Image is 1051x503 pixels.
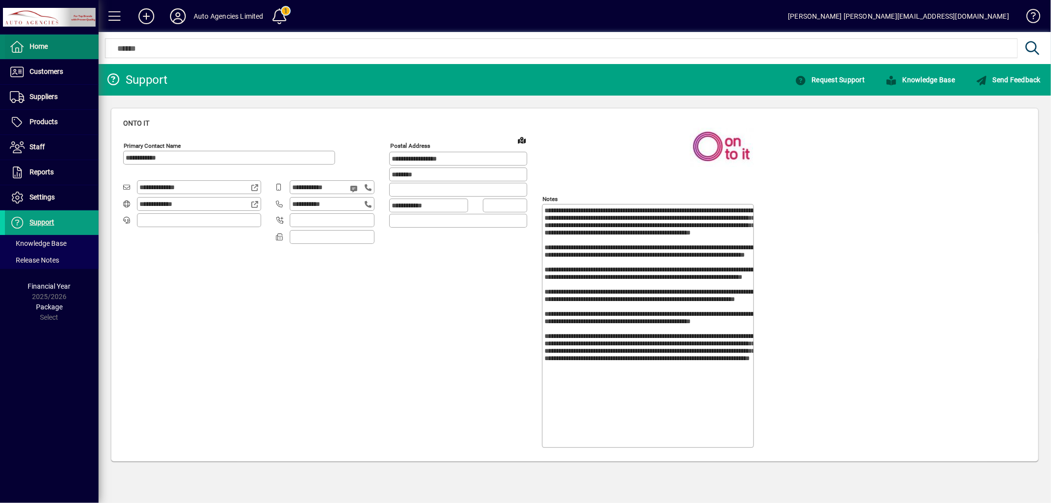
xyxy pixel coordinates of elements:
[973,71,1043,89] button: Send Feedback
[514,132,530,148] a: View on map
[5,160,99,185] a: Reports
[30,143,45,151] span: Staff
[5,34,99,59] a: Home
[30,67,63,75] span: Customers
[885,76,955,84] span: Knowledge Base
[123,119,149,127] span: OnTo It
[795,76,865,84] span: Request Support
[1019,2,1039,34] a: Knowledge Base
[5,252,99,268] a: Release Notes
[5,185,99,210] a: Settings
[10,256,59,264] span: Release Notes
[788,8,1009,24] div: [PERSON_NAME] [PERSON_NAME][EMAIL_ADDRESS][DOMAIN_NAME]
[5,135,99,160] a: Staff
[5,110,99,134] a: Products
[28,282,71,290] span: Financial Year
[30,93,58,101] span: Suppliers
[162,7,194,25] button: Profile
[30,168,54,176] span: Reports
[5,85,99,109] a: Suppliers
[976,76,1041,84] span: Send Feedback
[131,7,162,25] button: Add
[792,71,867,89] button: Request Support
[542,196,558,202] mat-label: Notes
[36,303,63,311] span: Package
[10,239,67,247] span: Knowledge Base
[124,142,181,149] mat-label: Primary Contact Name
[883,71,957,89] button: Knowledge Base
[343,177,367,201] button: Send SMS
[30,118,58,126] span: Products
[5,235,99,252] a: Knowledge Base
[30,218,54,226] span: Support
[875,71,965,89] a: Knowledge Base
[106,72,168,88] div: Support
[194,8,264,24] div: Auto Agencies Limited
[30,42,48,50] span: Home
[30,193,55,201] span: Settings
[5,60,99,84] a: Customers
